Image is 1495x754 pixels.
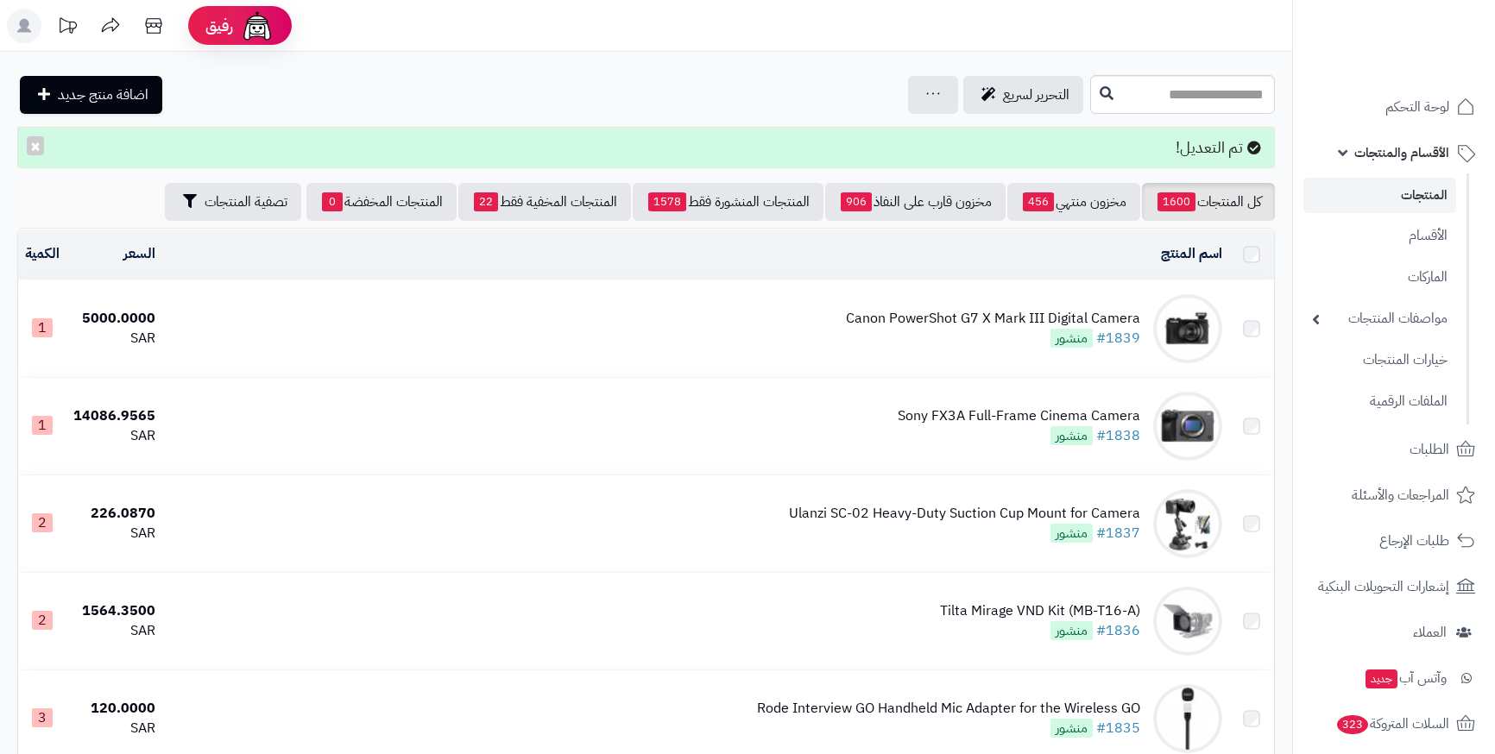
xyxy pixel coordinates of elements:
[1352,483,1449,507] span: المراجعات والأسئلة
[1303,474,1485,516] a: المراجعات والأسئلة
[1335,712,1449,736] span: السلات المتروكة
[1303,520,1485,562] a: طلبات الإرجاع
[1096,620,1140,641] a: #1836
[1096,328,1140,349] a: #1839
[1153,294,1222,363] img: Canon PowerShot G7 X Mark III Digital Camera
[205,192,287,212] span: تصفية المنتجات
[1158,192,1195,211] span: 1600
[73,601,155,621] div: 1564.3500
[58,85,148,105] span: اضافة منتج جديد
[73,329,155,349] div: SAR
[17,127,1275,168] div: تم التعديل!
[1303,703,1485,745] a: السلات المتروكة323
[1153,684,1222,753] img: Rode Interview GO Handheld Mic Adapter for the Wireless GO
[940,601,1140,621] div: Tilta Mirage VND Kit (MB-T16-A)
[205,16,233,36] span: رفيق
[73,309,155,329] div: 5000.0000
[846,309,1140,329] div: Canon PowerShot G7 X Mark III Digital Camera
[46,9,89,47] a: تحديثات المنصة
[1303,429,1485,470] a: الطلبات
[306,183,457,221] a: المنتجات المخفضة0
[1364,666,1447,690] span: وآتس آب
[1303,612,1485,653] a: العملاء
[20,76,162,114] a: اضافة منتج جديد
[1354,141,1449,165] span: الأقسام والمنتجات
[322,192,343,211] span: 0
[825,183,1006,221] a: مخزون قارب على النفاذ906
[73,699,155,719] div: 120.0000
[1303,383,1456,420] a: الملفات الرقمية
[1142,183,1275,221] a: كل المنتجات1600
[1303,566,1485,607] a: إشعارات التحويلات البنكية
[73,524,155,544] div: SAR
[32,611,53,630] span: 2
[32,513,53,532] span: 2
[1050,329,1093,348] span: منشور
[1303,300,1456,337] a: مواصفات المنتجات
[1161,243,1222,264] a: اسم المنتج
[1303,657,1485,699] a: وآتس آبجديد
[898,406,1140,426] div: Sony FX3A Full-Frame Cinema Camera
[123,243,155,264] a: السعر
[633,183,823,221] a: المنتجات المنشورة فقط1578
[1303,217,1456,254] a: الأقسام
[1050,426,1093,445] span: منشور
[73,426,155,446] div: SAR
[1153,489,1222,558] img: Ulanzi SC-02 Heavy-Duty Suction Cup Mount for Camera
[1003,85,1069,105] span: التحرير لسريع
[73,719,155,738] div: SAR
[789,504,1140,524] div: Ulanzi SC-02 Heavy-Duty Suction Cup Mount for Camera
[1303,259,1456,296] a: الماركات
[73,504,155,524] div: 226.0870
[1050,621,1093,640] span: منشور
[73,621,155,641] div: SAR
[458,183,631,221] a: المنتجات المخفية فقط22
[1007,183,1140,221] a: مخزون منتهي456
[474,192,498,211] span: 22
[27,136,44,155] button: ×
[1413,620,1447,644] span: العملاء
[841,192,872,211] span: 906
[165,183,301,221] button: تصفية المنتجات
[1303,342,1456,379] a: خيارات المنتجات
[963,76,1083,114] a: التحرير لسريع
[25,243,60,264] a: الكمية
[757,699,1140,719] div: Rode Interview GO Handheld Mic Adapter for the Wireless GO
[32,708,53,727] span: 3
[240,9,274,43] img: ai-face.png
[1379,529,1449,553] span: طلبات الإرجاع
[1318,575,1449,599] span: إشعارات التحويلات البنكية
[1410,437,1449,462] span: الطلبات
[1096,718,1140,738] a: #1835
[1096,523,1140,544] a: #1837
[1153,392,1222,461] img: Sony FX3A Full-Frame Cinema Camera
[648,192,686,211] span: 1578
[1153,587,1222,656] img: Tilta Mirage VND Kit (MB-T16-A)
[1303,86,1485,128] a: لوحة التحكم
[1050,524,1093,543] span: منشور
[1385,95,1449,119] span: لوحة التحكم
[32,416,53,435] span: 1
[1023,192,1054,211] span: 456
[1378,47,1479,83] img: logo-2.png
[1050,719,1093,738] span: منشور
[1337,715,1368,734] span: 323
[1096,425,1140,446] a: #1838
[73,406,155,426] div: 14086.9565
[1366,669,1397,688] span: جديد
[1303,178,1456,213] a: المنتجات
[32,318,53,337] span: 1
